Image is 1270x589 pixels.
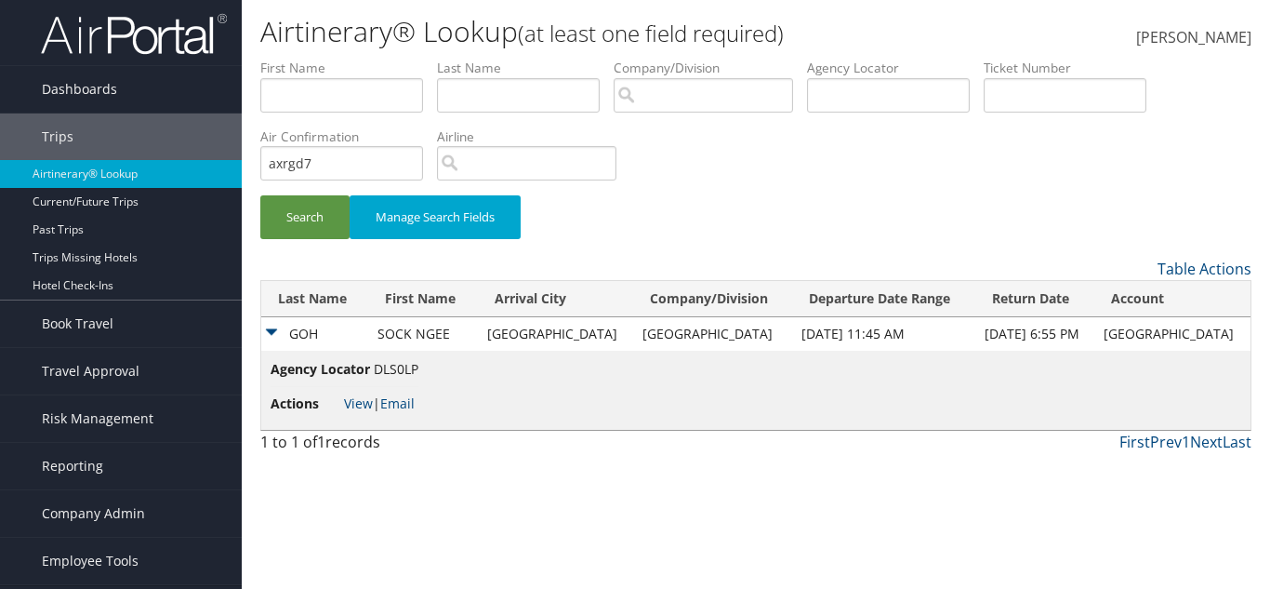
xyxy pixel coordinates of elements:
[271,359,370,380] span: Agency Locator
[260,59,437,77] label: First Name
[1150,432,1182,452] a: Prev
[633,281,792,317] th: Company/Division
[261,317,368,351] td: GOH
[518,18,784,48] small: (at least one field required)
[368,317,477,351] td: SOCK NGEE
[374,360,418,378] span: DLS0LP
[807,59,984,77] label: Agency Locator
[437,59,614,77] label: Last Name
[350,195,521,239] button: Manage Search Fields
[1182,432,1190,452] a: 1
[368,281,477,317] th: First Name: activate to sort column ascending
[42,443,103,489] span: Reporting
[380,395,415,412] a: Email
[42,66,117,113] span: Dashboards
[437,127,630,146] label: Airline
[1094,281,1250,317] th: Account: activate to sort column ascending
[1136,9,1251,67] a: [PERSON_NAME]
[261,281,368,317] th: Last Name: activate to sort column ascending
[260,431,487,462] div: 1 to 1 of records
[344,395,415,412] span: |
[478,317,634,351] td: [GEOGRAPHIC_DATA]
[633,317,792,351] td: [GEOGRAPHIC_DATA]
[42,114,73,160] span: Trips
[614,59,807,77] label: Company/Division
[1119,432,1150,452] a: First
[975,317,1094,351] td: [DATE] 6:55 PM
[42,490,145,537] span: Company Admin
[1136,27,1251,47] span: [PERSON_NAME]
[1190,432,1223,452] a: Next
[792,317,975,351] td: [DATE] 11:45 AM
[271,394,340,414] span: Actions
[984,59,1160,77] label: Ticket Number
[260,127,437,146] label: Air Confirmation
[41,12,227,56] img: airportal-logo.png
[975,281,1094,317] th: Return Date: activate to sort column ascending
[792,281,975,317] th: Departure Date Range: activate to sort column ascending
[317,432,325,452] span: 1
[344,395,373,412] a: View
[42,301,113,347] span: Book Travel
[42,348,139,395] span: Travel Approval
[260,195,350,239] button: Search
[478,281,634,317] th: Arrival City: activate to sort column descending
[42,538,139,584] span: Employee Tools
[42,395,153,442] span: Risk Management
[1158,259,1251,279] a: Table Actions
[1094,317,1250,351] td: [GEOGRAPHIC_DATA]
[1223,432,1251,452] a: Last
[260,12,921,51] h1: Airtinerary® Lookup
